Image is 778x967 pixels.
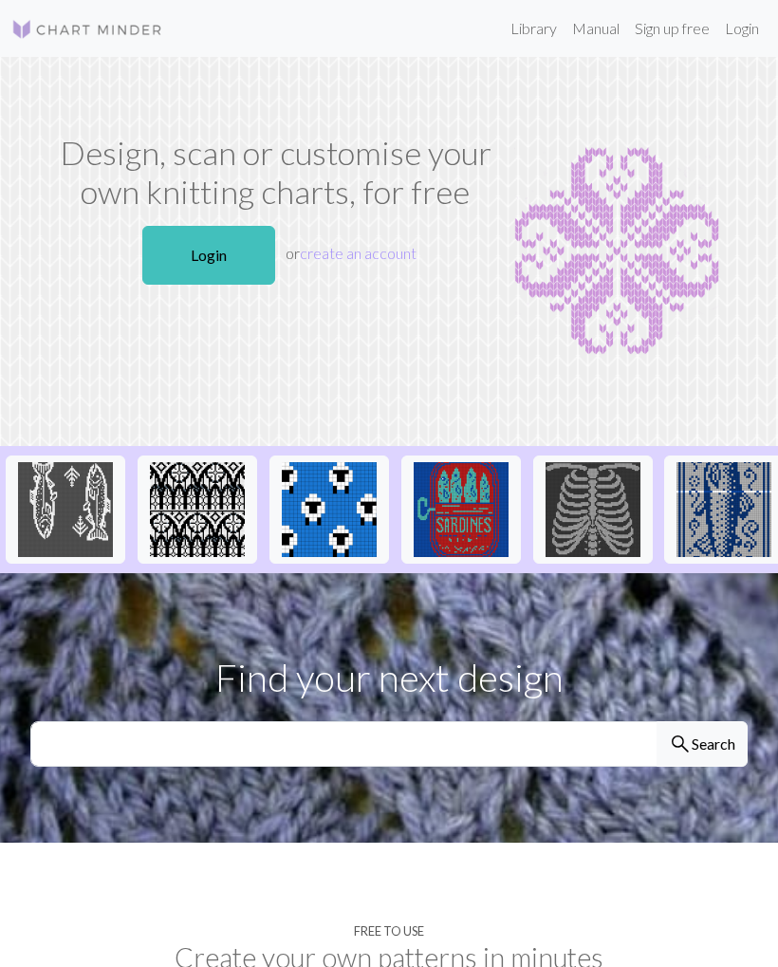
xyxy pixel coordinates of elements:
[142,226,275,285] a: Login
[669,731,692,757] span: search
[11,18,163,41] img: Logo
[30,649,748,706] p: Find your next design
[565,9,627,47] a: Manual
[533,498,653,516] a: New Piskel-1.png (2).png
[59,218,491,292] p: or
[533,456,653,564] button: New Piskel-1.png (2).png
[657,721,748,767] button: Search
[138,456,257,564] button: tracery
[269,456,389,564] button: Sheep socks
[150,462,245,557] img: tracery
[503,9,565,47] a: Library
[401,456,521,564] button: Sardines in a can
[300,244,417,262] a: create an account
[18,462,113,557] img: fishies :)
[676,462,771,557] img: fish prac
[401,498,521,516] a: Sardines in a can
[717,9,767,47] a: Login
[269,498,389,516] a: Sheep socks
[138,498,257,516] a: tracery
[6,498,125,516] a: fishies :)
[59,133,491,211] h1: Design, scan or customise your own knitting charts, for free
[354,924,424,939] h4: Free to use
[6,456,125,564] button: fishies :)
[546,462,640,557] img: New Piskel-1.png (2).png
[414,462,509,557] img: Sardines in a can
[282,462,377,557] img: Sheep socks
[514,133,719,370] img: Chart example
[627,9,717,47] a: Sign up free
